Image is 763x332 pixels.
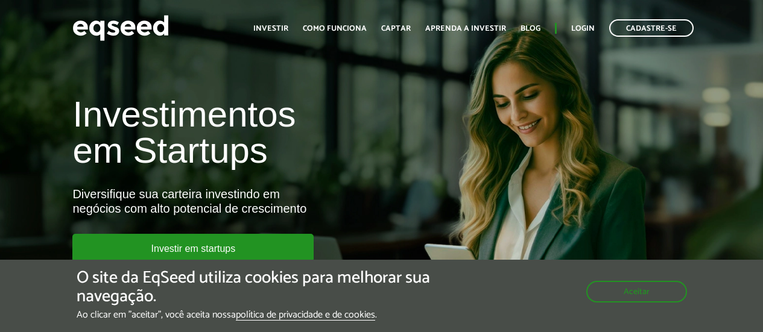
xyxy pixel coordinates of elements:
a: Captar [381,25,411,33]
a: Investir em startups [72,234,314,262]
a: política de privacidade e de cookies [236,310,375,321]
div: Diversifique sua carteira investindo em negócios com alto potencial de crescimento [72,187,436,216]
a: Blog [521,25,540,33]
a: Como funciona [303,25,367,33]
h5: O site da EqSeed utiliza cookies para melhorar sua navegação. [77,269,443,306]
button: Aceitar [586,281,687,302]
img: EqSeed [72,12,169,44]
a: Investir [253,25,288,33]
h1: Investimentos em Startups [72,96,436,169]
a: Aprenda a investir [425,25,506,33]
a: Login [571,25,595,33]
a: Cadastre-se [609,19,694,37]
p: Ao clicar em "aceitar", você aceita nossa . [77,309,443,321]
